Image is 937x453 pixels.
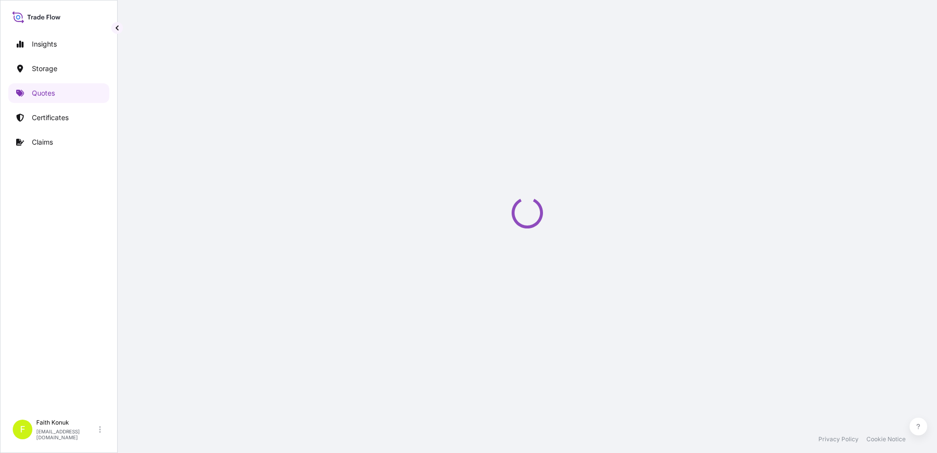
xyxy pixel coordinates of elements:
p: Claims [32,137,53,147]
a: Quotes [8,83,109,103]
p: [EMAIL_ADDRESS][DOMAIN_NAME] [36,428,97,440]
p: Faith Konuk [36,419,97,427]
a: Insights [8,34,109,54]
p: Certificates [32,113,69,123]
p: Quotes [32,88,55,98]
p: Storage [32,64,57,74]
span: F [20,425,25,434]
p: Insights [32,39,57,49]
a: Privacy Policy [818,435,859,443]
a: Storage [8,59,109,78]
a: Certificates [8,108,109,127]
a: Claims [8,132,109,152]
a: Cookie Notice [866,435,906,443]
